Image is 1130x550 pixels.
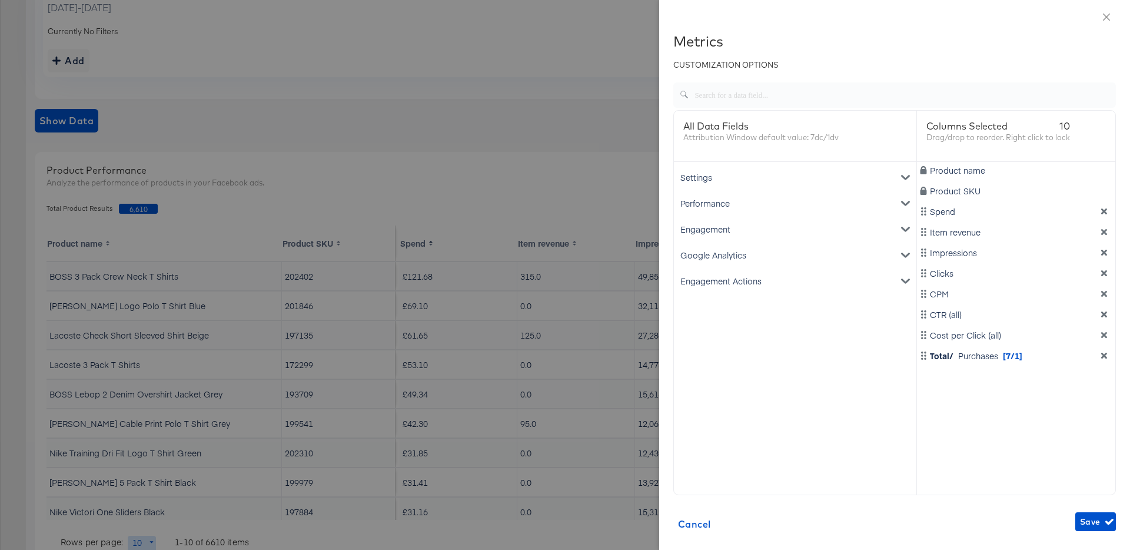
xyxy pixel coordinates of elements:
[919,206,1114,217] div: Spend
[930,350,1022,362] div: Purchases
[919,309,1114,320] div: CTR (all)
[930,206,955,217] span: Spend
[1003,350,1022,362] span: [7/1]
[673,33,1116,49] div: Metrics
[926,132,1070,143] div: Drag/drop to reorder. Right click to lock
[919,226,1114,238] div: Item revenue
[919,267,1114,279] div: Clicks
[1059,120,1070,132] span: 10
[930,247,977,259] span: Impressions
[919,350,1114,362] div: Total/ Purchases [7/1]
[930,185,981,197] span: Product SKU
[683,120,839,132] div: All Data Fields
[930,288,949,300] span: CPM
[676,268,914,294] div: Engagement Actions
[930,164,985,176] span: Product name
[676,164,914,190] div: Settings
[678,516,711,532] span: Cancel
[917,111,1116,495] div: dimension-list
[930,226,981,238] span: Item revenue
[930,267,953,279] span: Clicks
[930,329,1001,341] span: Cost per Click (all)
[676,190,914,216] div: Performance
[674,162,916,492] div: metrics-list
[676,216,914,242] div: Engagement
[930,350,953,362] span: Total/
[673,512,716,536] button: Cancel
[1102,12,1111,22] span: close
[1080,515,1111,529] span: Save
[683,132,839,143] div: Attribution Window default value: 7dc/1dv
[676,242,914,268] div: Google Analytics
[930,309,962,320] span: CTR (all)
[926,120,1070,132] div: Columns Selected
[919,247,1114,259] div: Impressions
[673,59,1116,71] div: CUSTOMIZATION OPTIONS
[689,78,1116,103] input: Search for a data field...
[919,288,1114,300] div: CPM
[1075,512,1116,531] button: Save
[919,329,1114,341] div: Cost per Click (all)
